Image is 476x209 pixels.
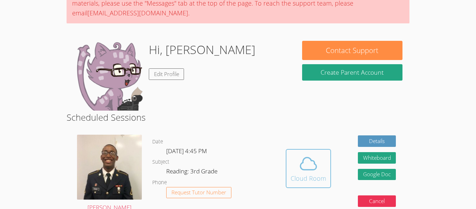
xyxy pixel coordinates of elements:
span: [DATE] 4:45 PM [166,147,207,155]
dt: Date [152,137,163,146]
a: Google Doc [358,169,396,180]
div: Cloud Room [291,173,326,183]
button: Cloud Room [286,149,331,188]
h2: Scheduled Sessions [67,111,409,124]
a: Details [358,135,396,147]
span: Request Tutor Number [171,190,226,195]
button: Request Tutor Number [166,187,231,199]
dt: Subject [152,158,169,166]
img: default.png [74,41,143,111]
button: Cancel [358,195,396,207]
button: Contact Support [302,41,402,60]
h1: Hi, [PERSON_NAME] [149,41,255,59]
dd: Reading: 3rd Grade [166,166,219,178]
dt: Phone [152,178,167,187]
button: Create Parent Account [302,64,402,81]
a: Edit Profile [149,68,184,80]
button: Whiteboard [358,152,396,164]
img: avatar.png [77,135,142,200]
